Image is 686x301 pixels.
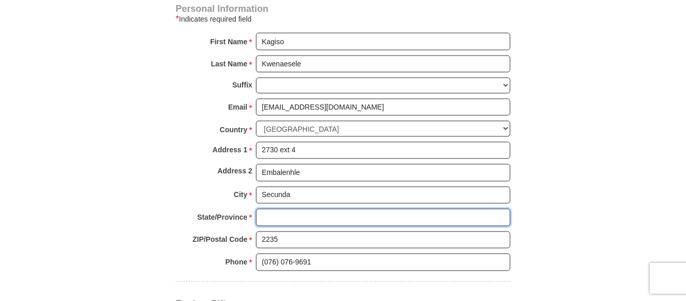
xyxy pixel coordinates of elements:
[226,255,248,270] strong: Phone
[176,13,510,25] div: Indicates required field
[193,233,248,247] strong: ZIP/Postal Code
[217,164,252,179] strong: Address 2
[232,78,252,92] strong: Suffix
[228,100,247,114] strong: Email
[220,122,248,137] strong: Country
[211,57,248,71] strong: Last Name
[176,5,510,13] h4: Personal Information
[197,210,247,225] strong: State/Province
[210,34,247,49] strong: First Name
[213,143,248,157] strong: Address 1
[234,188,247,202] strong: City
